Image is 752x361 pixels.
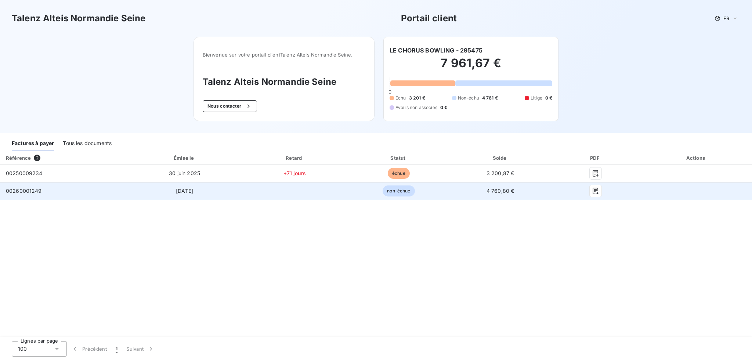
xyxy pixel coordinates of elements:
[642,154,751,162] div: Actions
[395,104,437,111] span: Avoirs non associés
[12,136,54,151] div: Factures à payer
[390,56,552,78] h2: 7 961,67 €
[458,95,479,101] span: Non-échu
[349,154,449,162] div: Statut
[452,154,549,162] div: Solde
[401,12,457,25] h3: Portail client
[283,170,306,176] span: +71 jours
[176,188,193,194] span: [DATE]
[18,345,27,353] span: 100
[203,52,365,58] span: Bienvenue sur votre portail client Talenz Alteis Normandie Seine .
[129,154,240,162] div: Émise le
[169,170,200,176] span: 30 juin 2025
[409,95,425,101] span: 3 201 €
[67,341,111,357] button: Précédent
[487,170,514,176] span: 3 200,87 €
[203,75,365,89] h3: Talenz Alteis Normandie Seine
[34,155,40,161] span: 2
[203,100,257,112] button: Nous contacter
[482,95,498,101] span: 4 761 €
[388,89,391,95] span: 0
[531,95,542,101] span: Litige
[6,155,31,161] div: Référence
[545,95,552,101] span: 0 €
[552,154,639,162] div: PDF
[6,188,42,194] span: 00260001249
[390,46,482,55] h6: LE CHORUS BOWLING - 295475
[6,170,43,176] span: 00250009234
[122,341,159,357] button: Suivant
[12,12,145,25] h3: Talenz Alteis Normandie Seine
[116,345,117,353] span: 1
[243,154,346,162] div: Retard
[63,136,112,151] div: Tous les documents
[395,95,406,101] span: Échu
[111,341,122,357] button: 1
[383,185,415,196] span: non-échue
[723,15,729,21] span: FR
[440,104,447,111] span: 0 €
[487,188,514,194] span: 4 760,80 €
[388,168,410,179] span: échue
